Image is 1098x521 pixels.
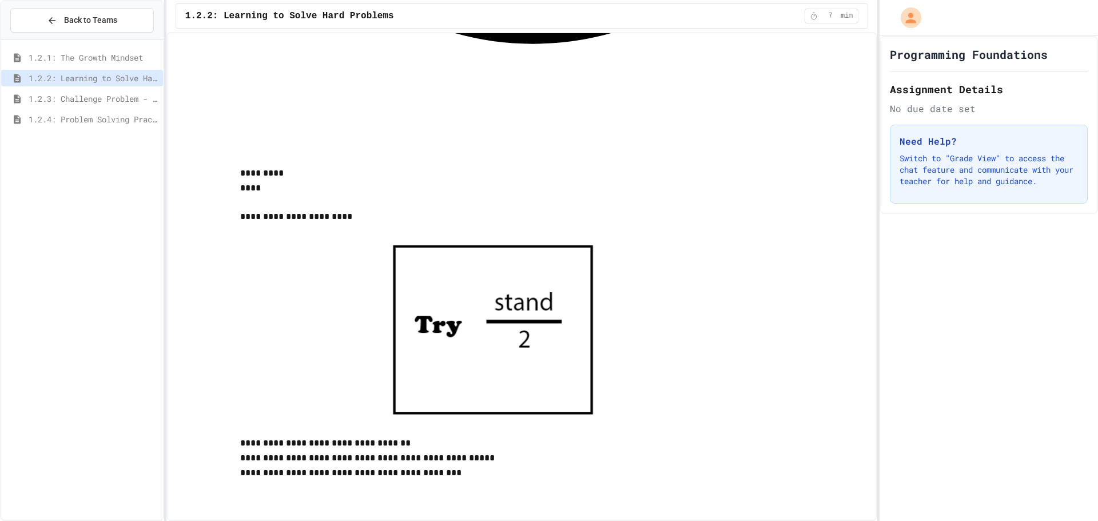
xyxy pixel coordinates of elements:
h3: Need Help? [900,134,1078,148]
p: Switch to "Grade View" to access the chat feature and communicate with your teacher for help and ... [900,153,1078,187]
span: 1.2.2: Learning to Solve Hard Problems [29,72,158,84]
h2: Assignment Details [890,81,1088,97]
span: 7 [821,11,840,21]
span: min [841,11,853,21]
span: 1.2.3: Challenge Problem - The Bridge [29,93,158,105]
span: 1.2.4: Problem Solving Practice [29,113,158,125]
h1: Programming Foundations [890,46,1048,62]
span: 1.2.2: Learning to Solve Hard Problems [185,9,394,23]
button: Back to Teams [10,8,154,33]
div: My Account [889,5,924,31]
div: No due date set [890,102,1088,116]
span: Back to Teams [64,14,117,26]
span: 1.2.1: The Growth Mindset [29,51,158,63]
